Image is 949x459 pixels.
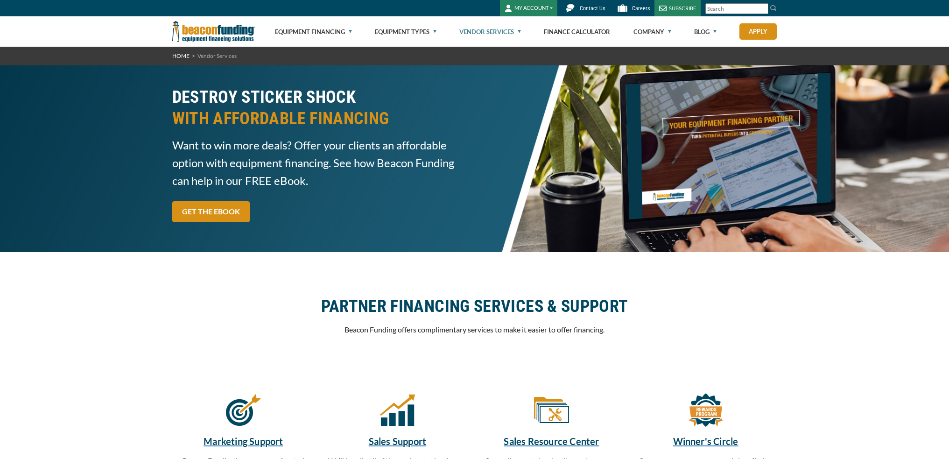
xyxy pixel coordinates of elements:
[275,17,352,47] a: Equipment Financing
[705,3,768,14] input: Search
[759,5,766,13] a: Clear search text
[688,408,723,417] a: Winner's Circle
[172,86,469,129] h2: DESTROY STICKER SHOCK
[380,408,415,417] a: Sales Support
[770,4,777,12] img: Search
[632,5,650,12] span: Careers
[380,392,415,427] img: Sales Support
[172,201,250,222] a: GET THE EBOOK
[375,17,436,47] a: Equipment Types
[739,23,777,40] a: Apply
[226,408,261,417] a: Marketing Support
[326,434,469,448] a: Sales Support
[634,434,777,448] a: Winner's Circle
[226,392,261,427] img: Marketing Support
[172,434,315,448] a: Marketing Support
[172,52,190,59] a: HOME
[688,392,723,427] img: Winner's Circle
[534,392,569,427] img: Sales Resource Center
[534,408,569,417] a: Sales Resource Center
[580,5,605,12] span: Contact Us
[480,434,623,448] a: Sales Resource Center
[172,324,777,335] p: Beacon Funding offers complimentary services to make it easier to offer financing.
[459,17,521,47] a: Vendor Services
[633,17,671,47] a: Company
[694,17,717,47] a: Blog
[172,108,469,129] span: WITH AFFORDABLE FINANCING
[172,296,777,317] h2: PARTNER FINANCING SERVICES & SUPPORT
[544,17,610,47] a: Finance Calculator
[172,16,255,47] img: Beacon Funding Corporation logo
[172,136,469,190] span: Want to win more deals? Offer your clients an affordable option with equipment financing. See how...
[197,52,237,59] span: Vendor Services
